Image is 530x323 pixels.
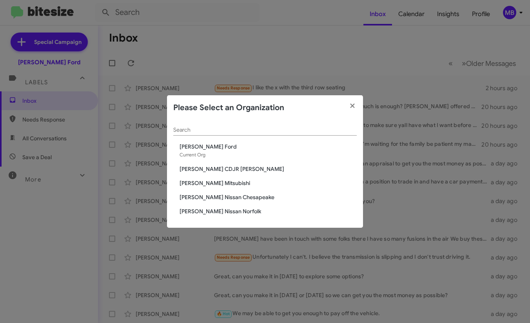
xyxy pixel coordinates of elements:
[180,152,205,158] span: Current Org
[180,207,357,215] span: [PERSON_NAME] Nissan Norfolk
[180,179,357,187] span: [PERSON_NAME] Mitsubishi
[173,102,284,114] h2: Please Select an Organization
[180,193,357,201] span: [PERSON_NAME] Nissan Chesapeake
[180,143,357,151] span: [PERSON_NAME] Ford
[180,165,357,173] span: [PERSON_NAME] CDJR [PERSON_NAME]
